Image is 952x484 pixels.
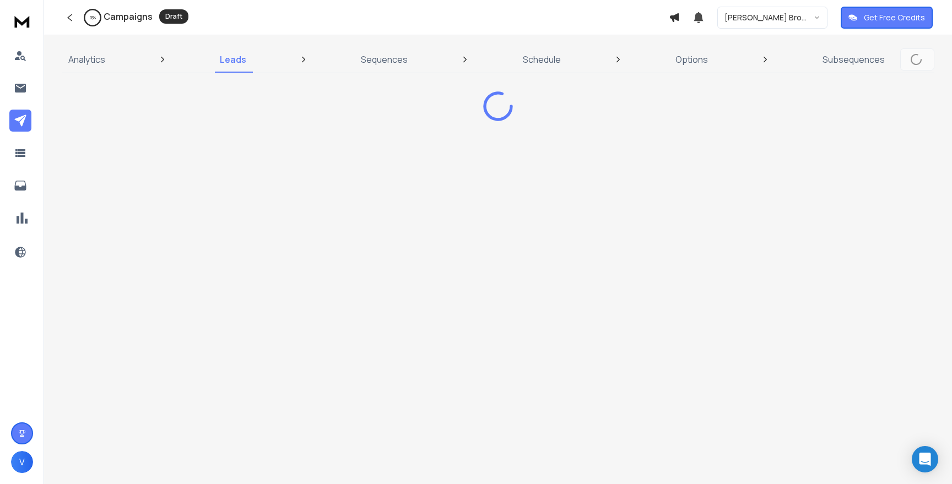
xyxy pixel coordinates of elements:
[912,446,938,472] div: Open Intercom Messenger
[104,10,153,23] h1: Campaigns
[516,46,567,73] a: Schedule
[220,53,246,66] p: Leads
[361,53,408,66] p: Sequences
[523,53,561,66] p: Schedule
[11,11,33,31] img: logo
[823,53,885,66] p: Subsequences
[354,46,414,73] a: Sequences
[159,9,188,24] div: Draft
[11,451,33,473] button: V
[669,46,715,73] a: Options
[90,14,96,21] p: 0 %
[864,12,925,23] p: Get Free Credits
[675,53,708,66] p: Options
[724,12,814,23] p: [PERSON_NAME] Bros. Motion Pictures
[62,46,112,73] a: Analytics
[213,46,253,73] a: Leads
[68,53,105,66] p: Analytics
[841,7,933,29] button: Get Free Credits
[816,46,891,73] a: Subsequences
